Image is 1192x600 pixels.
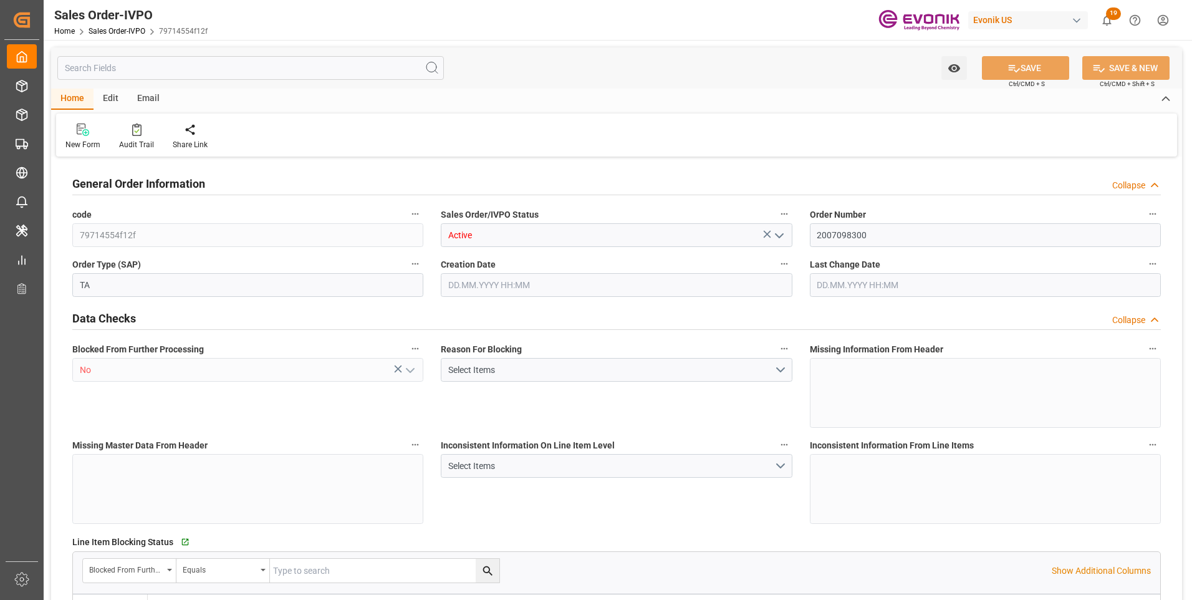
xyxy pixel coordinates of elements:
[400,360,419,380] button: open menu
[407,256,423,272] button: Order Type (SAP)
[72,439,208,452] span: Missing Master Data From Header
[72,536,173,549] span: Line Item Blocking Status
[57,56,444,80] input: Search Fields
[776,437,792,453] button: Inconsistent Information On Line Item Level
[1106,7,1121,20] span: 19
[72,258,141,271] span: Order Type (SAP)
[441,343,522,356] span: Reason For Blocking
[968,11,1088,29] div: Evonik US
[982,56,1069,80] button: SAVE
[54,6,208,24] div: Sales Order-IVPO
[83,559,176,583] button: open menu
[441,358,792,382] button: open menu
[776,256,792,272] button: Creation Date
[51,89,94,110] div: Home
[448,460,774,473] div: Select Items
[1145,437,1161,453] button: Inconsistent Information From Line Items
[173,139,208,150] div: Share Link
[1145,206,1161,222] button: Order Number
[183,561,256,576] div: Equals
[270,559,499,583] input: Type to search
[476,559,499,583] button: search button
[1112,179,1145,192] div: Collapse
[1121,6,1149,34] button: Help Center
[72,343,204,356] span: Blocked From Further Processing
[72,175,205,192] h2: General Order Information
[776,206,792,222] button: Sales Order/IVPO Status
[128,89,169,110] div: Email
[407,437,423,453] button: Missing Master Data From Header
[65,139,100,150] div: New Form
[94,89,128,110] div: Edit
[441,258,496,271] span: Creation Date
[1145,256,1161,272] button: Last Change Date
[1009,79,1045,89] span: Ctrl/CMD + S
[1145,341,1161,357] button: Missing Information From Header
[941,56,967,80] button: open menu
[1082,56,1170,80] button: SAVE & NEW
[810,343,943,356] span: Missing Information From Header
[176,559,270,583] button: open menu
[810,273,1161,297] input: DD.MM.YYYY HH:MM
[1093,6,1121,34] button: show 19 new notifications
[441,273,792,297] input: DD.MM.YYYY HH:MM
[1112,314,1145,327] div: Collapse
[769,226,787,245] button: open menu
[72,310,136,327] h2: Data Checks
[441,454,792,478] button: open menu
[441,208,539,221] span: Sales Order/IVPO Status
[776,341,792,357] button: Reason For Blocking
[878,9,959,31] img: Evonik-brand-mark-Deep-Purple-RGB.jpeg_1700498283.jpeg
[810,258,880,271] span: Last Change Date
[448,364,774,377] div: Select Items
[968,8,1093,32] button: Evonik US
[54,27,75,36] a: Home
[810,208,866,221] span: Order Number
[89,561,163,576] div: Blocked From Further Processing
[441,439,615,452] span: Inconsistent Information On Line Item Level
[810,439,974,452] span: Inconsistent Information From Line Items
[119,139,154,150] div: Audit Trail
[407,206,423,222] button: code
[407,341,423,357] button: Blocked From Further Processing
[1100,79,1155,89] span: Ctrl/CMD + Shift + S
[1052,564,1151,578] p: Show Additional Columns
[89,27,145,36] a: Sales Order-IVPO
[72,208,92,221] span: code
